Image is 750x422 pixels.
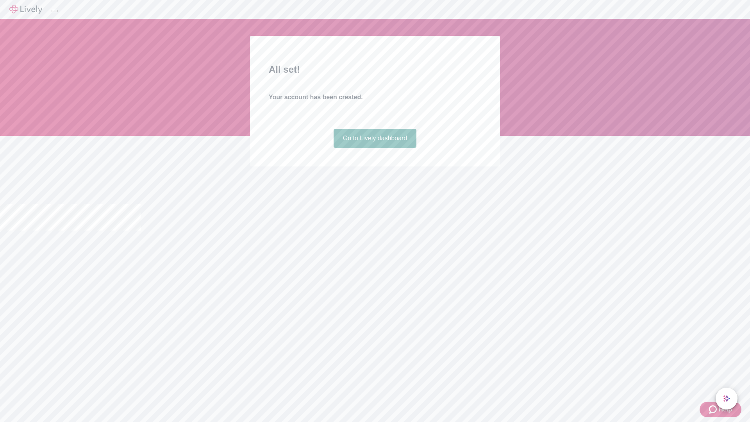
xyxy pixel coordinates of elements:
[269,63,481,77] h2: All set!
[723,395,730,402] svg: Lively AI Assistant
[269,93,481,102] h4: Your account has been created.
[334,129,417,148] a: Go to Lively dashboard
[709,405,718,414] svg: Zendesk support icon
[716,388,737,409] button: chat
[52,10,58,12] button: Log out
[9,5,42,14] img: Lively
[700,402,741,417] button: Zendesk support iconHelp
[718,405,732,414] span: Help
